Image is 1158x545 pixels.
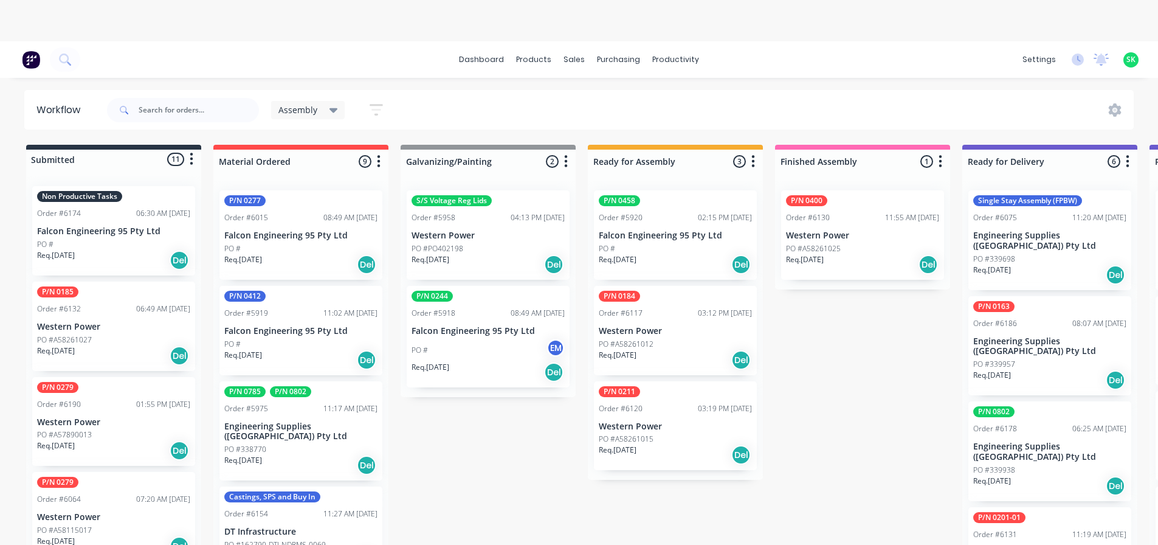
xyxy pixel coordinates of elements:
[219,286,382,375] div: P/N 0412Order #591911:02 AM [DATE]Falcon Engineering 95 Pty LtdPO #Req.[DATE]Del
[1117,504,1146,533] iframe: Intercom live chat
[510,50,557,69] div: products
[973,359,1015,370] p: PO #339957
[37,382,78,393] div: P/N 0279
[599,434,653,445] p: PO #A58261015
[323,308,377,319] div: 11:02 AM [DATE]
[885,212,939,223] div: 11:55 AM [DATE]
[412,308,455,319] div: Order #5918
[973,370,1011,381] p: Req. [DATE]
[973,254,1015,265] p: PO #339698
[32,377,195,467] div: P/N 0279Order #619001:55 PM [DATE]Western PowerPO #A57890013Req.[DATE]Del
[973,423,1017,434] div: Order #6178
[599,308,643,319] div: Order #6117
[973,195,1082,206] div: Single Stay Assembly (FPBW)
[786,243,841,254] p: PO #A58261025
[594,286,757,375] div: P/N 0184Order #611703:12 PM [DATE]Western PowerPO #A58261012Req.[DATE]Del
[270,386,311,397] div: P/N 0802
[599,291,640,302] div: P/N 0184
[973,512,1025,523] div: P/N 0201-01
[224,350,262,361] p: Req. [DATE]
[278,103,317,116] span: Assembly
[973,336,1126,357] p: Engineering Supplies ([GEOGRAPHIC_DATA]) Pty Ltd
[599,445,636,456] p: Req. [DATE]
[357,456,376,475] div: Del
[918,255,938,274] div: Del
[973,406,1015,417] div: P/N 0802
[224,212,268,223] div: Order #6015
[224,386,266,397] div: P/N 0785
[224,455,262,466] p: Req. [DATE]
[968,296,1131,396] div: P/N 0163Order #618608:07 AM [DATE]Engineering Supplies ([GEOGRAPHIC_DATA]) Pty LtdPO #339957Req.[...
[599,212,643,223] div: Order #5920
[412,362,449,373] p: Req. [DATE]
[786,212,830,223] div: Order #6130
[544,363,563,382] div: Del
[599,339,653,350] p: PO #A58261012
[599,386,640,397] div: P/N 0211
[599,422,752,432] p: Western Power
[224,254,262,265] p: Req. [DATE]
[1016,50,1062,69] div: settings
[37,226,190,237] p: Falcon Engineering 95 Pty Ltd
[973,529,1017,540] div: Order #6131
[37,399,81,410] div: Order #6190
[224,308,268,319] div: Order #5919
[412,326,565,336] p: Falcon Engineering 95 Pty Ltd
[786,195,827,206] div: P/N 0400
[32,282,195,371] div: P/N 0185Order #613206:49 AM [DATE]Western PowerPO #A58261027Req.[DATE]Del
[37,429,92,440] p: PO #A57890013
[1106,476,1125,496] div: Del
[357,350,376,370] div: Del
[599,350,636,361] p: Req. [DATE]
[973,212,1017,223] div: Order #6075
[698,403,752,414] div: 03:19 PM [DATE]
[139,98,259,122] input: Search for orders...
[170,346,189,366] div: Del
[136,304,190,314] div: 06:49 AM [DATE]
[224,444,266,455] p: PO #338770
[698,308,752,319] div: 03:12 PM [DATE]
[37,512,190,522] p: Western Power
[407,286,570,387] div: P/N 0244Order #591808:49 AM [DATE]Falcon Engineering 95 Pty LtdPO #EMReq.[DATE]Del
[37,335,92,345] p: PO #A58261027
[412,195,492,206] div: S/S Voltage Reg Lids
[224,243,241,254] p: PO #
[407,190,570,280] div: S/S Voltage Reg LidsOrder #595804:13 PM [DATE]Western PowerPO #PO402198Req.[DATE]Del
[698,212,752,223] div: 02:15 PM [DATE]
[731,445,751,465] div: Del
[599,231,752,241] p: Falcon Engineering 95 Pty Ltd
[224,403,268,414] div: Order #5975
[412,231,565,241] p: Western Power
[968,401,1131,501] div: P/N 0802Order #617806:25 AM [DATE]Engineering Supplies ([GEOGRAPHIC_DATA]) Pty LtdPO #339938Req.[...
[1126,54,1136,65] span: SK
[37,304,81,314] div: Order #6132
[731,350,751,370] div: Del
[37,417,190,428] p: Western Power
[511,212,565,223] div: 04:13 PM [DATE]
[37,440,75,451] p: Req. [DATE]
[219,190,382,280] div: P/N 0277Order #601508:49 AM [DATE]Falcon Engineering 95 Pty LtdPO #Req.[DATE]Del
[224,422,377,442] p: Engineering Supplies ([GEOGRAPHIC_DATA]) Pty Ltd
[136,494,190,505] div: 07:20 AM [DATE]
[1072,423,1126,434] div: 06:25 AM [DATE]
[1072,212,1126,223] div: 11:20 AM [DATE]
[594,190,757,280] div: P/N 0458Order #592002:15 PM [DATE]Falcon Engineering 95 Pty LtdPO #Req.[DATE]Del
[224,339,241,350] p: PO #
[224,491,320,502] div: Castings, SPS and Buy In
[1072,318,1126,329] div: 08:07 AM [DATE]
[786,231,939,241] p: Western Power
[453,50,510,69] a: dashboard
[136,399,190,410] div: 01:55 PM [DATE]
[37,477,78,488] div: P/N 0279
[973,318,1017,329] div: Order #6186
[323,403,377,414] div: 11:17 AM [DATE]
[511,308,565,319] div: 08:49 AM [DATE]
[591,50,646,69] div: purchasing
[37,322,190,332] p: Western Power
[37,525,92,536] p: PO #A58115017
[170,251,189,270] div: Del
[323,509,377,519] div: 11:27 AM [DATE]
[599,403,643,414] div: Order #6120
[594,381,757,471] div: P/N 0211Order #612003:19 PM [DATE]Western PowerPO #A58261015Req.[DATE]Del
[323,212,377,223] div: 08:49 AM [DATE]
